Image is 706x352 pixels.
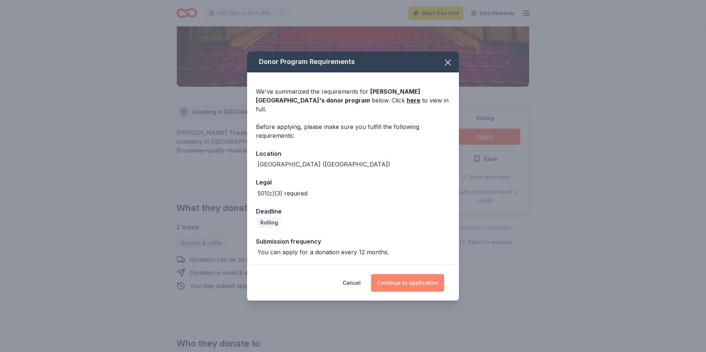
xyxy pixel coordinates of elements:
div: [GEOGRAPHIC_DATA] ([GEOGRAPHIC_DATA]) [257,160,390,169]
div: Legal [256,177,450,187]
div: You can apply for a donation every 12 months. [257,248,389,256]
div: Location [256,149,450,158]
button: Continue to application [371,274,444,292]
div: Donor Program Requirements [247,51,459,72]
div: Submission frequency [256,237,450,246]
a: here [407,96,420,105]
div: We've summarized the requirements for below. Click to view in full. [256,87,450,114]
div: 501(c)(3) required [257,189,307,198]
div: Before applying, please make sure you fulfill the following requirements: [256,122,450,140]
button: Cancel [343,274,361,292]
div: Rolling [257,218,281,228]
div: Deadline [256,206,450,216]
